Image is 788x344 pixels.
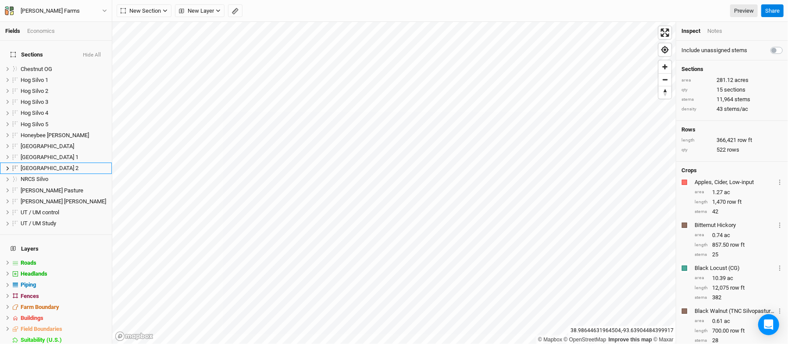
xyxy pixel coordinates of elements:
[695,188,783,196] div: 1.27
[695,208,783,216] div: 42
[21,209,107,216] div: UT / UM control
[21,99,107,106] div: Hog Silvo 3
[695,232,708,238] div: area
[21,187,107,194] div: Reitz Pasture
[21,176,48,182] span: NRCS Silvo
[21,143,107,150] div: House Field
[21,121,48,128] span: Hog Silvo 5
[695,209,708,215] div: stems
[21,304,59,310] span: Farm Boundary
[695,198,783,206] div: 1,470
[695,327,783,335] div: 700.00
[695,241,783,249] div: 857.50
[21,220,56,227] span: UT / UM Study
[659,60,671,73] button: Zoom in
[21,209,59,216] span: UT / UM control
[21,165,78,171] span: [GEOGRAPHIC_DATA] 2
[727,198,742,206] span: row ft
[695,337,708,344] div: stems
[659,86,671,99] span: Reset bearing to north
[681,136,783,144] div: 366,421
[681,87,712,93] div: qty
[681,106,712,113] div: density
[112,22,676,344] canvas: Map
[724,317,730,325] span: ac
[659,74,671,86] span: Zoom out
[695,251,783,259] div: 25
[21,315,107,322] div: Buildings
[21,99,48,105] span: Hog Silvo 3
[695,284,783,292] div: 12,075
[724,188,730,196] span: ac
[695,199,708,206] div: length
[681,147,712,153] div: qty
[21,143,74,149] span: [GEOGRAPHIC_DATA]
[695,231,783,239] div: 0.74
[82,52,101,58] button: Hide All
[21,176,107,183] div: NRCS Silvo
[5,240,107,258] h4: Layers
[21,132,107,139] div: Honeybee Hill Silvo
[21,220,107,227] div: UT / UM Study
[21,259,107,266] div: Roads
[179,7,214,15] span: New Layer
[695,294,783,301] div: 382
[777,220,783,230] button: Crop Usage
[735,76,749,84] span: acres
[21,154,107,161] div: North Hill 1
[727,146,739,154] span: rows
[758,314,779,335] div: Open Intercom Messenger
[5,28,20,34] a: Fields
[777,306,783,316] button: Crop Usage
[21,7,80,15] div: Payne Farms
[21,77,48,83] span: Hog Silvo 1
[681,105,783,113] div: 43
[564,337,606,343] a: OpenStreetMap
[21,165,107,172] div: North Hill 2
[695,275,708,281] div: area
[681,126,783,133] h4: Rows
[21,326,107,333] div: Field Boundaries
[21,121,107,128] div: Hog Silvo 5
[681,76,783,84] div: 281.12
[21,270,47,277] span: Headlands
[659,43,671,56] button: Find my location
[228,4,242,18] button: Shortcut: M
[21,198,106,205] span: [PERSON_NAME] [PERSON_NAME]
[695,242,708,248] div: length
[21,66,52,72] span: Chestnut OG
[695,318,708,324] div: area
[21,132,89,138] span: Honeybee [PERSON_NAME]
[21,281,36,288] span: Piping
[681,146,783,154] div: 522
[609,337,652,343] a: Improve this map
[175,4,225,18] button: New Layer
[681,96,712,103] div: stems
[21,7,80,15] div: [PERSON_NAME] Farms
[681,86,783,94] div: 15
[4,6,107,16] button: [PERSON_NAME] Farms
[707,27,722,35] div: Notes
[21,315,43,321] span: Buildings
[695,307,775,315] div: Black Walnut (TNC Silvopasture)
[659,26,671,39] button: Enter fullscreen
[695,264,775,272] div: Black Locust (CG)
[777,263,783,273] button: Crop Usage
[681,46,747,54] label: Include unassigned stems
[761,4,784,18] button: Share
[21,304,107,311] div: Farm Boundary
[695,285,708,291] div: length
[21,88,48,94] span: Hog Silvo 2
[11,51,43,58] span: Sections
[21,293,39,299] span: Fences
[724,105,748,113] span: stems/ac
[738,136,752,144] span: row ft
[21,326,62,332] span: Field Boundaries
[21,187,83,194] span: [PERSON_NAME] Pasture
[681,96,783,103] div: 11,964
[695,317,783,325] div: 0.61
[538,337,562,343] a: Mapbox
